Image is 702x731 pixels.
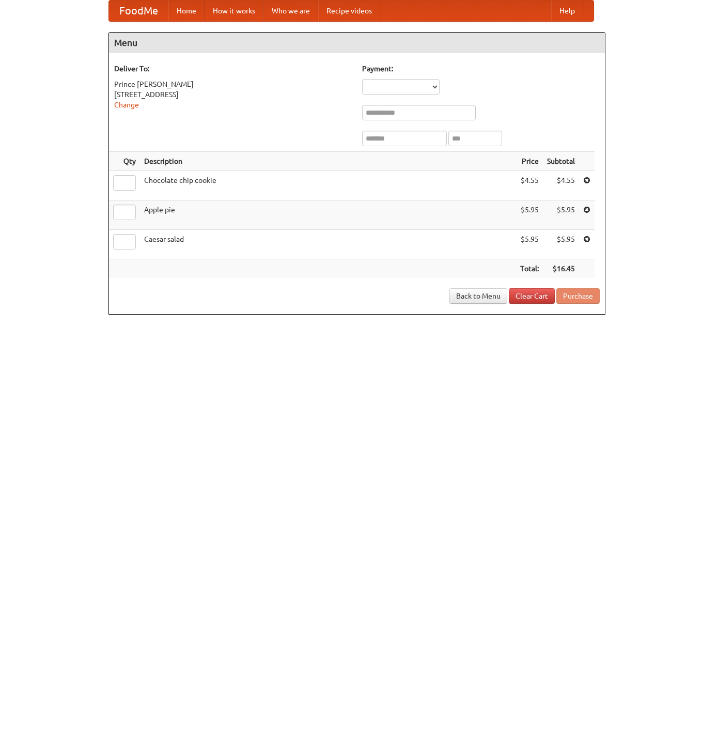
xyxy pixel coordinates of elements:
[543,152,579,171] th: Subtotal
[109,33,605,53] h4: Menu
[109,1,168,21] a: FoodMe
[543,259,579,278] th: $16.45
[168,1,205,21] a: Home
[140,230,516,259] td: Caesar salad
[114,101,139,109] a: Change
[449,288,507,304] a: Back to Menu
[543,230,579,259] td: $5.95
[516,230,543,259] td: $5.95
[114,89,352,100] div: [STREET_ADDRESS]
[516,200,543,230] td: $5.95
[509,288,555,304] a: Clear Cart
[140,171,516,200] td: Chocolate chip cookie
[114,64,352,74] h5: Deliver To:
[362,64,600,74] h5: Payment:
[543,171,579,200] td: $4.55
[556,288,600,304] button: Purchase
[318,1,380,21] a: Recipe videos
[516,259,543,278] th: Total:
[516,152,543,171] th: Price
[543,200,579,230] td: $5.95
[109,152,140,171] th: Qty
[263,1,318,21] a: Who we are
[114,79,352,89] div: Prince [PERSON_NAME]
[140,200,516,230] td: Apple pie
[140,152,516,171] th: Description
[551,1,583,21] a: Help
[516,171,543,200] td: $4.55
[205,1,263,21] a: How it works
